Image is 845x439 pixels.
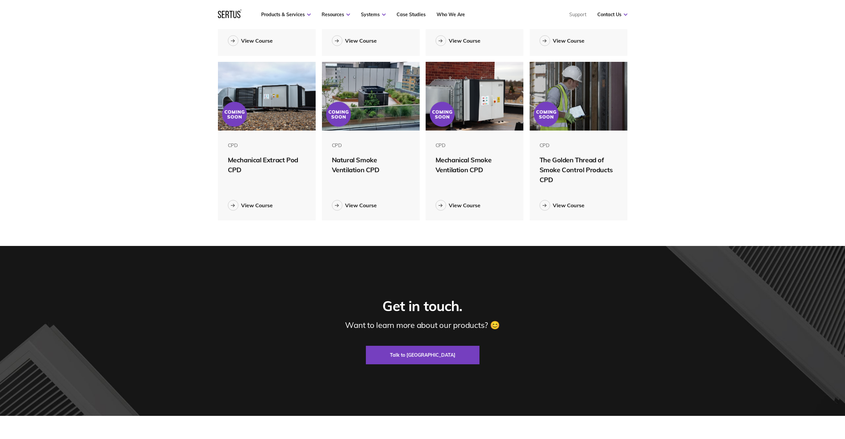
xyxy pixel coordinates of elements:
iframe: Chat Widget [812,407,845,439]
a: View Course [436,200,514,211]
a: View Course [332,200,410,211]
a: View Course [228,35,306,46]
a: Resources [322,12,350,18]
div: CPD [436,142,514,148]
a: Products & Services [261,12,311,18]
div: View Course [345,202,377,209]
div: CPD [332,142,410,148]
div: Natural Smoke Ventilation CPD [332,155,410,175]
div: View Course [449,202,480,209]
div: The Golden Thread of Smoke Control Products CPD [540,155,618,185]
div: Mechanical Smoke Ventilation CPD [436,155,514,175]
a: Case Studies [397,12,426,18]
div: CPD [540,142,618,148]
div: Get in touch. [382,298,462,315]
div: CPD [228,142,306,148]
a: View Course [228,200,306,211]
a: View Course [332,35,410,46]
div: View Course [345,37,377,44]
div: View Course [241,202,273,209]
div: View Course [553,37,584,44]
a: Support [569,12,586,18]
a: Contact Us [597,12,627,18]
a: Systems [361,12,386,18]
div: Mechanical Extract Pod CPD [228,155,306,175]
a: Talk to [GEOGRAPHIC_DATA] [366,346,479,364]
a: Who We Are [437,12,465,18]
a: View Course [540,35,618,46]
div: View Course [553,202,584,209]
div: View Course [449,37,480,44]
div: Want to learn more about our products? 😊 [345,320,500,330]
a: View Course [540,200,618,211]
div: View Course [241,37,273,44]
a: View Course [436,35,514,46]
